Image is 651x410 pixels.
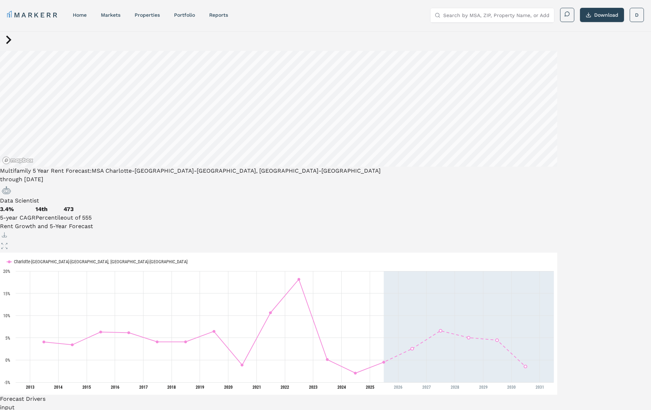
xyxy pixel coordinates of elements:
path: Friday, 28 Jun, 21:00, 6.45. Charlotte-Concord-Gastonia, NC-SC. [213,330,216,333]
path: Wednesday, 28 Jun, 21:00, 4.09. Charlotte-Concord-Gastonia, NC-SC. [156,340,159,343]
tspan: 2020 [224,385,233,390]
a: Portfolio [174,12,195,18]
tspan: 2027 [422,385,431,390]
tspan: 2025 [366,385,374,390]
a: markets [101,12,120,18]
path: Wednesday, 28 Jun, 21:00, 0.11. Charlotte-Concord-Gastonia, NC-SC. [326,358,329,361]
tspan: 2024 [337,385,346,390]
tspan: 2015 [82,385,91,390]
a: home [73,12,87,18]
input: Search by MSA, ZIP, Property Name, or Address [443,8,550,22]
text: 0% [5,358,10,363]
text: -5% [4,380,10,385]
tspan: 2029 [479,385,488,390]
path: Thursday, 28 Jun, 21:00, 4.09. Charlotte-Concord-Gastonia, NC-SC. [184,340,187,343]
path: Monday, 28 Jun, 21:00, 10.63. Charlotte-Concord-Gastonia, NC-SC. [269,311,272,314]
tspan: 2026 [394,385,402,390]
path: Sunday, 28 Jun, 21:00, -1.13. Charlotte-Concord-Gastonia, NC-SC. [241,364,244,367]
path: Thursday, 28 Jun, 21:00, 4.47. Charlotte-Concord-Gastonia, NC-SC. [496,339,499,341]
p: Percentile [36,214,64,222]
text: Charlotte-[GEOGRAPHIC_DATA]-[GEOGRAPHIC_DATA], [GEOGRAPHIC_DATA]-[GEOGRAPHIC_DATA] [14,259,188,264]
path: Friday, 28 Jun, 21:00, -1.44. Charlotte-Concord-Gastonia, NC-SC. [524,365,527,368]
path: Saturday, 28 Jun, 21:00, -0.48. Charlotte-Concord-Gastonia, NC-SC. [383,361,385,363]
tspan: 2022 [281,385,289,390]
tspan: 2031 [536,385,544,390]
tspan: 2023 [309,385,318,390]
tspan: 2017 [139,385,148,390]
text: 10% [3,313,10,318]
path: Monday, 28 Jun, 21:00, 6.58. Charlotte-Concord-Gastonia, NC-SC. [439,329,442,332]
tspan: 2018 [167,385,176,390]
tspan: 2028 [451,385,459,390]
tspan: 2014 [54,385,63,390]
tspan: 2016 [111,385,119,390]
text: 15% [3,291,10,296]
strong: 473 [64,206,74,212]
p: out of 555 [64,214,92,222]
path: Tuesday, 28 Jun, 21:00, 18.15. Charlotte-Concord-Gastonia, NC-SC. [298,278,300,281]
tspan: 2030 [507,385,516,390]
strong: 14th [36,206,48,212]
g: Charlotte-Concord-Gastonia, NC-SC, line 2 of 2 with 5 data points. [411,329,527,368]
a: Mapbox logo [2,156,33,164]
path: Friday, 28 Jun, 21:00, -2.94. Charlotte-Concord-Gastonia, NC-SC. [354,372,357,374]
path: Wednesday, 28 Jun, 21:00, 5.03. Charlotte-Concord-Gastonia, NC-SC. [467,336,470,339]
path: Tuesday, 28 Jun, 21:00, 6.14. Charlotte-Concord-Gastonia, NC-SC. [128,331,130,334]
text: 5% [5,336,10,341]
path: Saturday, 28 Jun, 21:00, 3.42. Charlotte-Concord-Gastonia, NC-SC. [71,344,74,346]
path: Friday, 28 Jun, 21:00, 4.07. Charlotte-Concord-Gastonia, NC-SC. [43,340,45,343]
path: Sunday, 28 Jun, 21:00, 2.54. Charlotte-Concord-Gastonia, NC-SC. [411,347,414,350]
tspan: 2021 [253,385,261,390]
tspan: 2019 [196,385,204,390]
button: D [630,8,644,22]
a: properties [135,12,160,18]
tspan: 2013 [26,385,34,390]
button: Show Charlotte-Concord-Gastonia, NC-SC [7,259,77,264]
a: MARKERR [7,10,59,20]
button: Download [580,8,624,22]
text: 20% [3,269,10,274]
span: D [635,11,639,18]
path: Sunday, 28 Jun, 21:00, 6.3. Charlotte-Concord-Gastonia, NC-SC. [99,331,102,334]
a: reports [209,12,228,18]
